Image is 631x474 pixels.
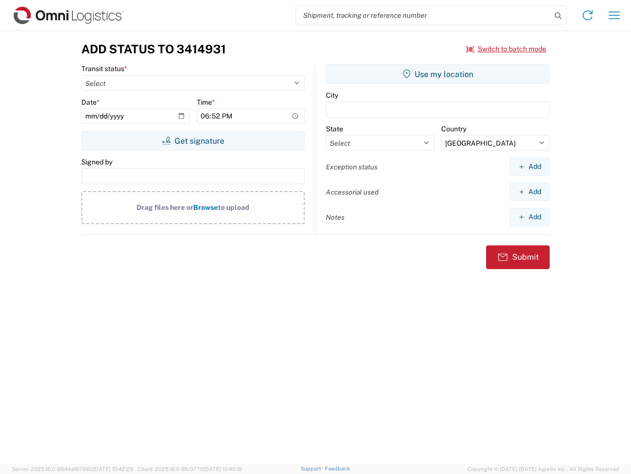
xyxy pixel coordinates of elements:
span: [DATE] 10:40:19 [204,466,242,472]
button: Add [510,183,550,201]
span: Client: 2025.16.0-8fc0770 [138,466,242,472]
a: Feedback [325,466,350,472]
button: Get signature [81,131,305,151]
button: Submit [486,245,550,269]
label: Country [441,124,466,133]
label: Time [197,98,215,107]
a: Support [301,466,325,472]
button: Add [510,158,550,176]
label: Date [81,98,100,107]
label: Accessorial used [326,188,379,197]
button: Switch to batch mode [466,41,546,57]
label: City [326,91,338,100]
span: Drag files here or [137,203,193,211]
span: [DATE] 10:42:29 [93,466,133,472]
h3: Add Status to 3414931 [81,42,226,56]
span: Server: 2025.16.0-9544af67660 [12,466,133,472]
label: State [326,124,343,133]
label: Notes [326,213,345,222]
span: Copyright © [DATE]-[DATE] Agistix Inc., All Rights Reserved [467,465,619,474]
label: Signed by [81,158,112,166]
button: Use my location [326,64,550,84]
button: Add [510,208,550,226]
label: Exception status [326,162,378,171]
span: Browse [193,203,218,211]
input: Shipment, tracking or reference number [296,6,551,25]
span: to upload [218,203,249,211]
label: Transit status [81,64,127,73]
